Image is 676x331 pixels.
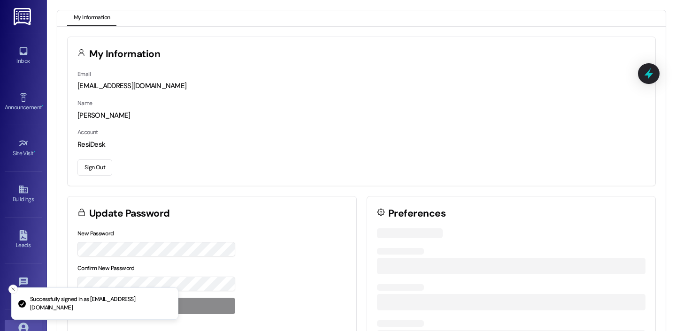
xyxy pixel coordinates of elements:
button: My Information [67,10,116,26]
label: Account [77,128,98,136]
label: Email [77,70,91,78]
div: [PERSON_NAME] [77,111,645,120]
div: [EMAIL_ADDRESS][DOMAIN_NAME] [77,81,645,91]
a: Site Visit • [5,135,42,161]
button: Sign Out [77,159,112,176]
p: Successfully signed in as [EMAIL_ADDRESS][DOMAIN_NAME] [30,295,170,312]
h3: Preferences [388,209,446,218]
span: • [34,149,35,155]
img: ResiDesk Logo [14,8,33,25]
a: Inbox [5,43,42,68]
a: Templates • [5,274,42,299]
label: Confirm New Password [77,264,135,272]
div: ResiDesk [77,140,645,150]
h3: My Information [89,49,161,59]
a: Buildings [5,181,42,207]
h3: Update Password [89,209,170,218]
button: Close toast [8,285,18,294]
span: • [42,103,43,109]
a: Leads [5,227,42,253]
label: Name [77,99,92,107]
label: New Password [77,230,114,237]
